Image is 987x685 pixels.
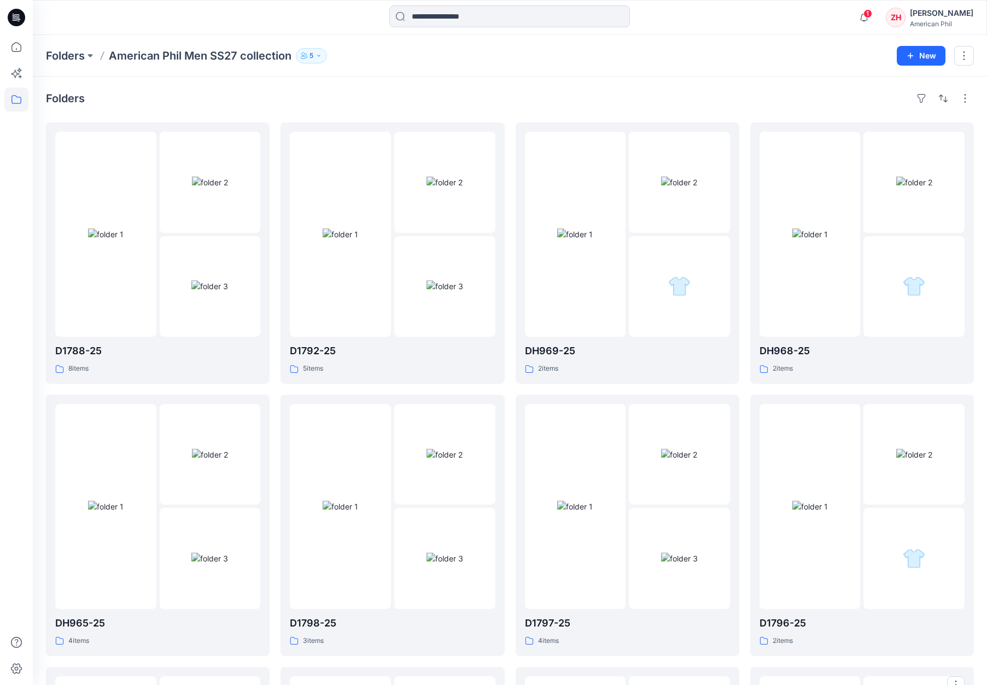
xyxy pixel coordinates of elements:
[88,501,124,512] img: folder 1
[290,616,495,631] p: D1798-25
[427,177,463,188] img: folder 2
[773,363,793,374] p: 2 items
[68,363,89,374] p: 8 items
[773,635,793,647] p: 2 items
[281,122,504,384] a: folder 1folder 2folder 3D1792-255items
[897,46,945,66] button: New
[661,177,697,188] img: folder 2
[903,547,925,570] img: folder 3
[896,177,932,188] img: folder 2
[192,177,228,188] img: folder 2
[903,275,925,297] img: folder 3
[750,122,974,384] a: folder 1folder 2folder 3DH968-252items
[46,122,270,384] a: folder 1folder 2folder 3D1788-258items
[55,343,260,359] p: D1788-25
[896,449,932,460] img: folder 2
[525,343,730,359] p: DH969-25
[886,8,906,27] div: ZH
[910,7,973,20] div: [PERSON_NAME]
[792,229,828,240] img: folder 1
[191,280,228,292] img: folder 3
[760,343,965,359] p: DH968-25
[661,553,698,564] img: folder 3
[55,616,260,631] p: DH965-25
[427,449,463,460] img: folder 2
[303,363,323,374] p: 5 items
[68,635,89,647] p: 4 items
[109,48,291,63] p: American Phil Men SS27 collection
[910,20,973,28] div: American Phil
[303,635,324,647] p: 3 items
[309,50,313,62] p: 5
[538,363,558,374] p: 2 items
[538,635,559,647] p: 4 items
[863,9,872,18] span: 1
[427,553,463,564] img: folder 3
[191,553,228,564] img: folder 3
[668,275,691,297] img: folder 3
[192,449,228,460] img: folder 2
[427,280,463,292] img: folder 3
[323,229,358,240] img: folder 1
[290,343,495,359] p: D1792-25
[557,229,593,240] img: folder 1
[88,229,124,240] img: folder 1
[661,449,697,460] img: folder 2
[516,395,739,656] a: folder 1folder 2folder 3D1797-254items
[281,395,504,656] a: folder 1folder 2folder 3D1798-253items
[750,395,974,656] a: folder 1folder 2folder 3D1796-252items
[792,501,828,512] img: folder 1
[296,48,327,63] button: 5
[525,616,730,631] p: D1797-25
[760,616,965,631] p: D1796-25
[557,501,593,512] img: folder 1
[323,501,358,512] img: folder 1
[46,92,85,105] h4: Folders
[516,122,739,384] a: folder 1folder 2folder 3DH969-252items
[46,395,270,656] a: folder 1folder 2folder 3DH965-254items
[46,48,85,63] a: Folders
